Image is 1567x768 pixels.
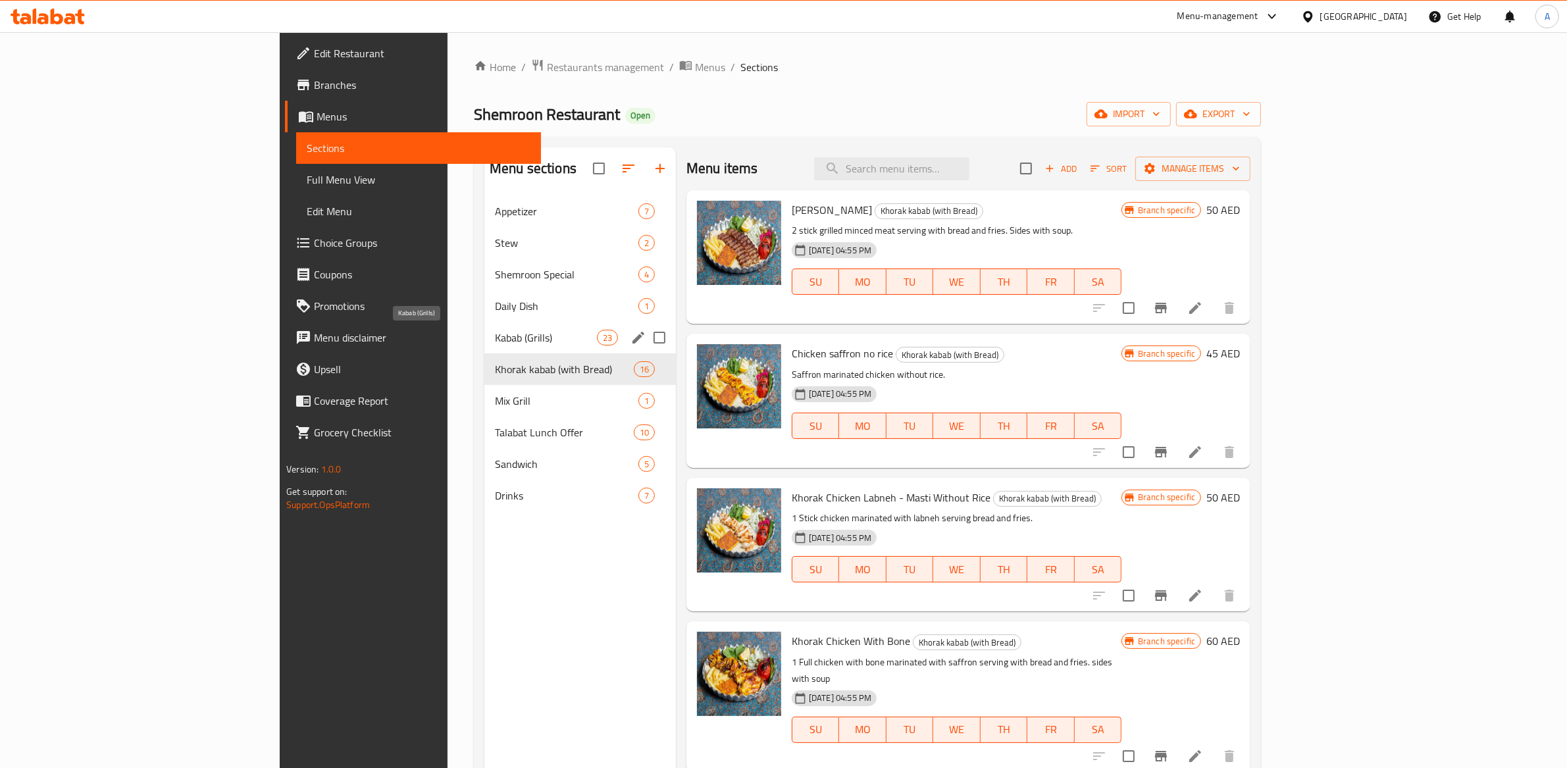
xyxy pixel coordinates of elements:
span: Branch specific [1133,204,1200,217]
button: SA [1075,556,1121,582]
div: Khorak kabab (with Bread)16 [484,353,676,385]
div: Sandwich5 [484,448,676,480]
a: Branches [285,69,542,101]
span: [DATE] 04:55 PM [804,532,877,544]
a: Menu disclaimer [285,322,542,353]
span: Menu disclaimer [314,330,531,346]
span: TH [986,560,1022,579]
p: 2 stick grilled minced meat serving with bread and fries. Sides with soup. [792,222,1121,239]
div: Kabab (Grills)23edit [484,322,676,353]
span: Choice Groups [314,235,531,251]
a: Grocery Checklist [285,417,542,448]
button: SA [1075,717,1121,743]
span: Daily Dish [495,298,638,314]
input: search [814,157,969,180]
button: TU [886,556,933,582]
span: Add [1043,161,1079,176]
span: MO [844,560,881,579]
nav: Menu sections [484,190,676,517]
a: Edit menu item [1187,444,1203,460]
button: WE [933,556,980,582]
span: 2 [639,237,654,249]
div: items [638,456,655,472]
span: Khorak kabab (with Bread) [994,491,1101,506]
div: Stew2 [484,227,676,259]
span: SU [798,272,834,292]
span: TU [892,417,928,436]
span: Sort sections [613,153,644,184]
span: Select all sections [585,155,613,182]
span: Khorak kabab (with Bread) [913,635,1021,650]
button: SU [792,413,839,439]
span: Promotions [314,298,531,314]
a: Support.OpsPlatform [286,496,370,513]
span: Select to update [1115,438,1143,466]
span: TU [892,272,928,292]
p: Saffron marinated chicken without rice. [792,367,1121,383]
span: Manage items [1146,161,1240,177]
button: SU [792,269,839,295]
span: 4 [639,269,654,281]
a: Promotions [285,290,542,322]
span: Coverage Report [314,393,531,409]
span: Select to update [1115,294,1143,322]
button: FR [1027,413,1074,439]
button: FR [1027,556,1074,582]
span: Chicken saffron no rice [792,344,893,363]
span: SA [1080,560,1116,579]
span: 1 [639,395,654,407]
span: Grocery Checklist [314,424,531,440]
div: Talabat Lunch Offer10 [484,417,676,448]
div: items [638,203,655,219]
span: Branch specific [1133,635,1200,648]
span: Khorak Chicken Labneh - Masti Without Rice [792,488,990,507]
img: Khorak Chicken Labneh - Masti Without Rice [697,488,781,573]
span: TH [986,272,1022,292]
span: import [1097,106,1160,122]
img: Khorak Koobideh [697,201,781,285]
button: TU [886,717,933,743]
span: FR [1033,417,1069,436]
span: Shemroon Restaurant [474,99,620,129]
span: Coupons [314,267,531,282]
a: Sections [296,132,542,164]
div: Mix Grill [495,393,638,409]
span: Stew [495,235,638,251]
button: Add [1040,159,1082,179]
a: Edit menu item [1187,300,1203,316]
button: MO [839,556,886,582]
div: Shemroon Special4 [484,259,676,290]
div: Appetizer [495,203,638,219]
span: 5 [639,458,654,471]
h2: Menu items [686,159,758,178]
li: / [731,59,735,75]
div: items [597,330,618,346]
span: 23 [598,332,617,344]
span: FR [1033,272,1069,292]
div: Khorak kabab (with Bread) [495,361,634,377]
span: TU [892,560,928,579]
button: SU [792,556,839,582]
div: items [638,235,655,251]
div: Khorak kabab (with Bread) [993,491,1102,507]
a: Upsell [285,353,542,385]
button: import [1087,102,1171,126]
button: Branch-specific-item [1145,292,1177,324]
img: Chicken saffron no rice [697,344,781,428]
span: [DATE] 04:55 PM [804,692,877,704]
span: Branch specific [1133,347,1200,360]
span: MO [844,720,881,739]
span: FR [1033,720,1069,739]
button: MO [839,269,886,295]
span: 7 [639,490,654,502]
button: FR [1027,269,1074,295]
div: items [638,298,655,314]
span: Sections [740,59,778,75]
span: MO [844,417,881,436]
span: Khorak Chicken With Bone [792,631,910,651]
span: Shemroon Special [495,267,638,282]
span: Sort items [1082,159,1135,179]
button: delete [1214,580,1245,611]
button: edit [629,328,648,347]
span: Add item [1040,159,1082,179]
